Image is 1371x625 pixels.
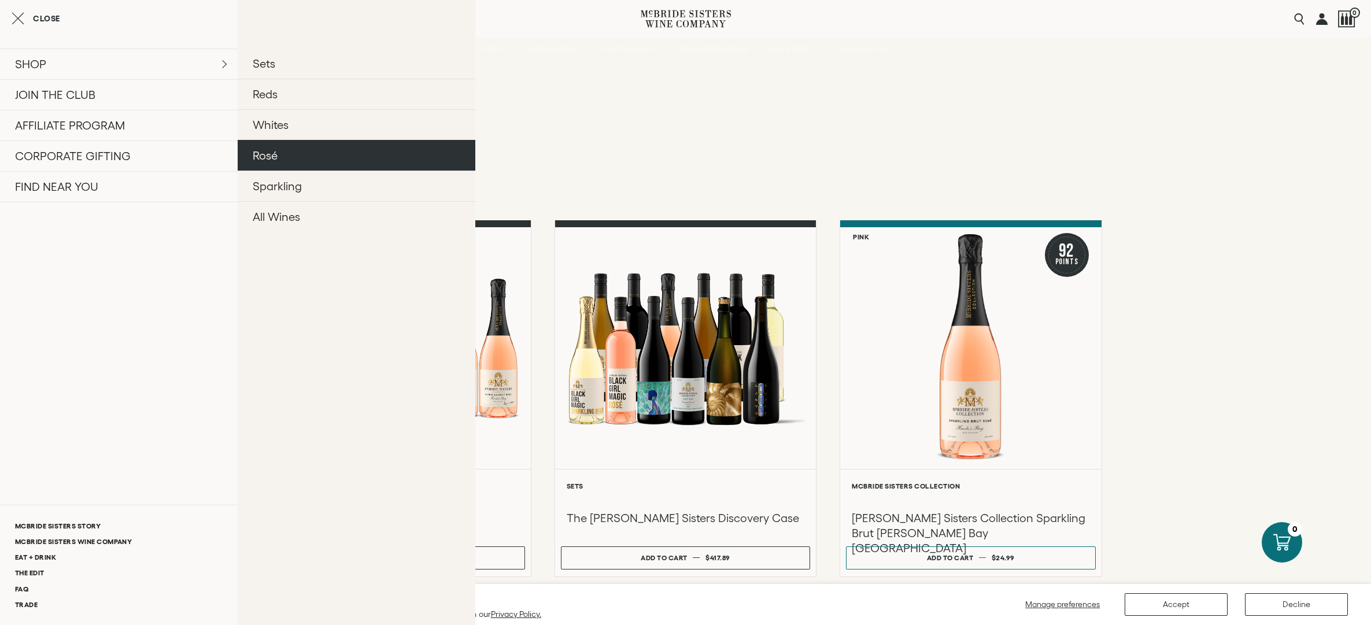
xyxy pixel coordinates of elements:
[853,233,869,241] h6: Pink
[238,140,475,171] a: Rosé
[846,546,1095,569] button: Add to cart $24.99
[475,38,516,61] a: SHOP
[829,38,896,61] a: FIND NEAR YOU
[522,38,588,61] a: OUR BRANDS
[483,45,502,53] span: SHOP
[927,549,974,566] div: Add to cart
[12,12,60,25] button: Close cart
[491,609,541,619] a: Privacy Policy.
[671,38,756,61] a: AFFILIATE PROGRAM
[837,45,889,53] span: FIND NEAR YOU
[1125,593,1228,616] button: Accept
[561,546,810,569] button: Add to cart $417.89
[678,45,749,53] span: AFFILIATE PROGRAM
[641,549,688,566] div: Add to cart
[1018,593,1107,616] button: Manage preferences
[567,482,804,490] h6: Sets
[238,109,475,140] a: Whites
[1245,593,1348,616] button: Decline
[852,482,1089,490] h6: McBride Sisters Collection
[840,220,1102,577] a: Pink 92 Points McBride Sisters Collection Sparkling Brut Rose Hawke's Bay NV McBride Sisters Coll...
[769,45,810,53] span: OUR STORY
[529,45,574,53] span: OUR BRANDS
[762,38,823,61] a: OUR STORY
[238,79,475,109] a: Reds
[555,220,816,577] a: McBride Sisters Full Set Sets The [PERSON_NAME] Sisters Discovery Case Add to cart $417.89
[1350,8,1360,18] span: 0
[601,45,651,53] span: JOIN THE CLUB
[238,201,475,232] a: All Wines
[594,38,665,61] a: JOIN THE CLUB
[1288,522,1302,537] div: 0
[992,554,1015,561] span: $24.99
[238,49,475,79] a: Sets
[705,554,730,561] span: $417.89
[567,511,804,526] h3: The [PERSON_NAME] Sisters Discovery Case
[238,171,475,201] a: Sparkling
[33,14,60,23] span: Close
[1025,600,1100,609] span: Manage preferences
[852,511,1089,556] h3: [PERSON_NAME] Sisters Collection Sparkling Brut [PERSON_NAME] Bay [GEOGRAPHIC_DATA]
